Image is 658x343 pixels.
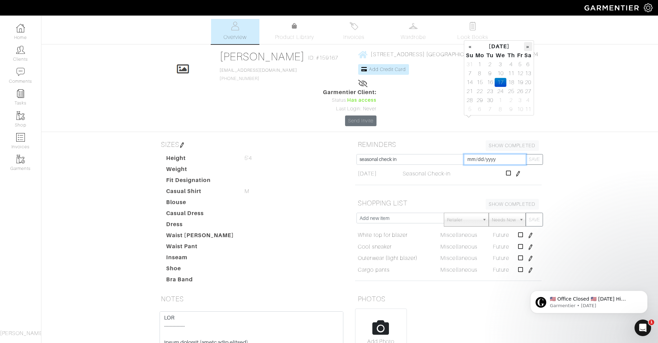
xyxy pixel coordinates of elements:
[220,50,305,63] a: [PERSON_NAME]
[474,60,485,69] td: 1
[649,320,654,325] span: 1
[506,96,516,105] td: 2
[520,276,658,324] iframe: Intercom notifications message
[526,213,543,226] button: SAVE
[220,68,297,73] a: [EMAIL_ADDRESS][DOMAIN_NAME]
[516,51,524,60] th: Fr
[474,42,524,51] th: [DATE]
[526,154,543,165] button: SAVE
[493,232,509,238] span: Future
[474,51,485,60] th: Mo
[474,96,485,105] td: 29
[516,60,524,69] td: 5
[506,78,516,87] td: 18
[466,69,474,78] td: 7
[161,198,240,209] dt: Blouse
[358,231,408,239] a: White top for blazer
[581,2,644,14] img: garmentier-logo-header-white-b43fb05a5012e4ada735d5af1a66efaba907eab6374d6393d1fbf88cb4ef424d.png
[161,165,240,176] dt: Weight
[474,69,485,78] td: 8
[466,51,474,60] th: Su
[466,42,474,51] th: «
[486,199,539,210] a: SHOW COMPLETED
[466,60,474,69] td: 31
[524,105,532,114] td: 11
[161,231,240,242] dt: Waist [PERSON_NAME]
[524,96,532,105] td: 4
[644,3,652,12] img: gear-icon-white-bd11855cb880d31180b6d7d6211b90ccbf57a29d726f0c71d8c61bd08dd39cc2.png
[355,138,542,151] h5: REMINDERS
[516,78,524,87] td: 19
[323,88,377,97] span: Garmentier Client:
[409,22,418,30] img: wardrobe-487a4870c1b7c33e795ec22d11cfc2ed9d08956e64fb3008fe2437562e282088.svg
[440,267,477,273] span: Miscellaneous
[506,51,516,60] th: Th
[506,69,516,78] td: 11
[485,69,495,78] td: 9
[492,213,516,227] span: Needs Now
[485,78,495,87] td: 16
[371,51,538,58] span: [STREET_ADDRESS] [GEOGRAPHIC_DATA], [US_STATE] - 95124
[516,87,524,96] td: 26
[506,60,516,69] td: 4
[486,140,539,151] a: SHOW COMPLETED
[323,97,377,104] div: Status:
[474,105,485,114] td: 6
[524,78,532,87] td: 20
[161,154,240,165] dt: Height
[358,266,390,274] a: Cargo pants
[493,267,509,273] span: Future
[16,133,25,142] img: orders-icon-0abe47150d42831381b5fb84f609e132dff9fe21cb692f30cb5eec754e2cba89.png
[16,46,25,54] img: clients-icon-6bae9207a08558b7cb47a8932f037763ab4055f8c8b6bfacd5dc20c3e0201464.png
[449,19,497,44] a: Look Books
[358,50,538,59] a: [STREET_ADDRESS] [GEOGRAPHIC_DATA], [US_STATE] - 95124
[220,68,297,81] span: [PHONE_NUMBER]
[516,69,524,78] td: 12
[16,111,25,120] img: garments-icon-b7da505a4dc4fd61783c78ac3ca0ef83fa9d6f193b1c9dc38574b1d14d53ca28.png
[161,275,240,286] dt: Bra Band
[528,268,533,273] img: pen-cf24a1663064a2ec1b9c1bd2387e9de7a2fa800b781884d57f21acf72779bad2.png
[275,33,314,41] span: Product Library
[495,87,506,96] td: 24
[403,170,450,178] span: Seasonal Check-in
[516,105,524,114] td: 10
[466,87,474,96] td: 21
[524,87,532,96] td: 27
[493,244,509,250] span: Future
[211,19,259,44] a: Overview
[524,51,532,60] th: Sa
[161,176,240,187] dt: Fit Designation
[506,105,516,114] td: 9
[447,213,479,227] span: Retailer
[161,242,240,253] dt: Waist Pant
[350,22,358,30] img: orders-27d20c2124de7fd6de4e0e44c1d41de31381a507db9b33961299e4e07d508b8c.svg
[223,33,247,41] span: Overview
[16,155,25,163] img: garments-icon-b7da505a4dc4fd61783c78ac3ca0ef83fa9d6f193b1c9dc38574b1d14d53ca28.png
[466,96,474,105] td: 28
[161,220,240,231] dt: Dress
[358,243,392,251] a: Cool sneaker
[369,67,406,72] span: Add Credit Card
[16,68,25,76] img: comment-icon-a0a6a9ef722e966f86d9cbdc48e553b5cf19dbc54f86b18d962a5391bc8f6eb6.png
[524,42,532,51] th: »
[161,253,240,264] dt: Inseam
[158,138,345,151] h5: SIZES
[389,19,438,44] a: Wardrobe
[161,264,240,275] dt: Shoe
[16,24,25,32] img: dashboard-icon-dbcd8f5a0b271acd01030246c82b418ddd0df26cd7fceb0bd07c9910d44c42f6.png
[495,60,506,69] td: 3
[179,142,185,148] img: pen-cf24a1663064a2ec1b9c1bd2387e9de7a2fa800b781884d57f21acf72779bad2.png
[466,78,474,87] td: 14
[457,33,488,41] span: Look Books
[161,187,240,198] dt: Casual Shirt
[161,209,240,220] dt: Casual Dress
[245,187,249,195] span: M
[355,292,542,306] h5: PHOTOS
[495,96,506,105] td: 1
[528,233,533,238] img: pen-cf24a1663064a2ec1b9c1bd2387e9de7a2fa800b781884d57f21acf72779bad2.png
[358,254,418,262] a: Outerwear (light blazer)
[493,255,509,261] span: Future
